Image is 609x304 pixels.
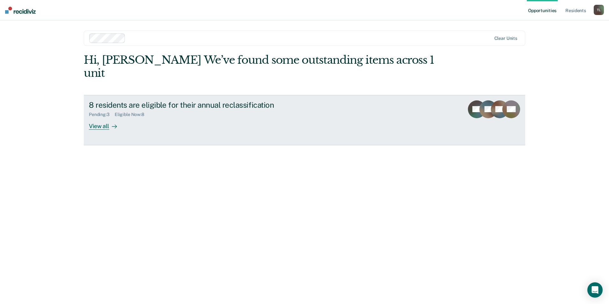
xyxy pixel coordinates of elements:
[84,54,437,80] div: Hi, [PERSON_NAME] We’ve found some outstanding items across 1 unit
[115,112,149,117] div: Eligible Now : 8
[594,5,604,15] button: TL
[89,117,125,130] div: View all
[89,112,115,117] div: Pending : 3
[5,7,36,14] img: Recidiviz
[89,100,312,110] div: 8 residents are eligible for their annual reclassification
[587,282,603,298] div: Open Intercom Messenger
[84,95,525,145] a: 8 residents are eligible for their annual reclassificationPending:3Eligible Now:8View all
[494,36,518,41] div: Clear units
[594,5,604,15] div: T L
